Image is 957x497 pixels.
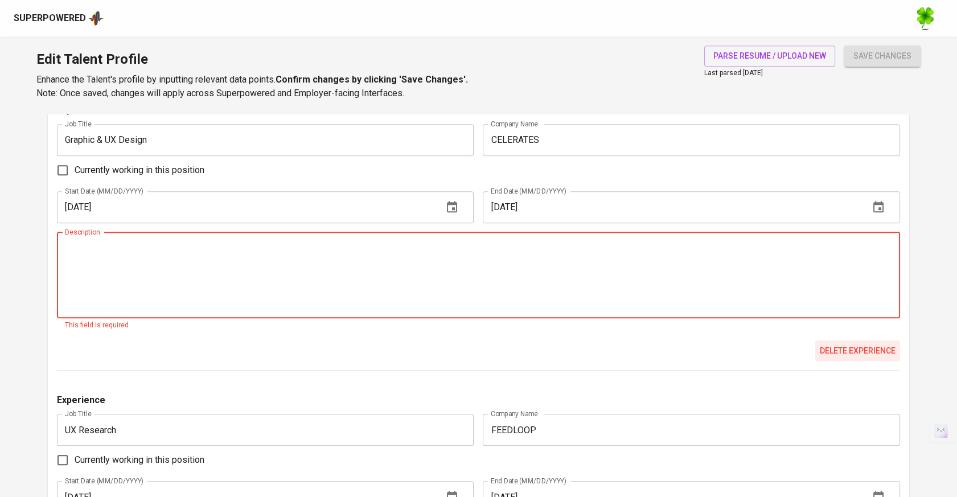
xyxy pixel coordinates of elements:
[853,49,911,63] span: save changes
[704,46,835,67] button: parse resume / upload new
[14,10,104,27] a: Superpoweredapp logo
[36,73,468,100] p: Enhance the Talent's profile by inputting relevant data points. Note: Once saved, changes will ap...
[820,344,896,358] span: Delete experience
[88,10,104,27] img: app logo
[57,393,105,407] p: Experience
[65,320,892,331] p: This field is required
[36,46,468,73] h1: Edit Talent Profile
[75,163,204,177] span: Currently working in this position
[276,74,468,85] b: Confirm changes by clicking 'Save Changes'.
[713,49,826,63] span: parse resume / upload new
[815,340,900,362] button: Delete experience
[914,7,937,30] img: f9493b8c-82b8-4f41-8722-f5d69bb1b761.jpg
[844,46,921,67] button: save changes
[75,453,204,467] span: Currently working in this position
[14,12,86,25] div: Superpowered
[704,69,763,77] span: Last parsed [DATE]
